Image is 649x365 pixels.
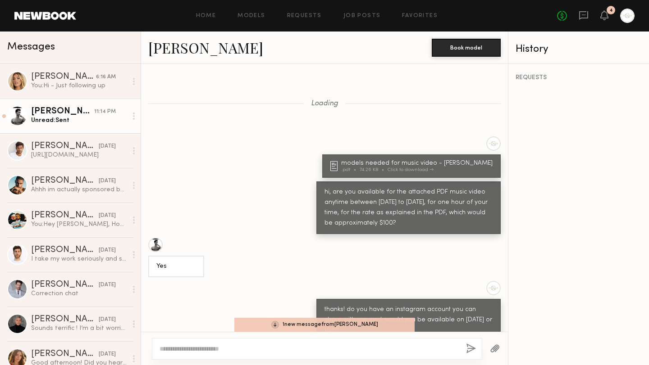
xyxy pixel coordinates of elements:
[360,167,388,172] div: 74.26 KB
[94,108,116,116] div: 11:14 PM
[516,75,642,81] div: REQUESTS
[609,8,613,13] div: 4
[31,116,127,125] div: Unread: Sent
[31,350,99,359] div: [PERSON_NAME]
[31,289,127,298] div: Correction chat
[196,13,216,19] a: Home
[31,107,94,116] div: [PERSON_NAME]
[341,167,360,172] div: .pdf
[432,39,501,57] button: Book model
[516,44,642,54] div: History
[402,13,438,19] a: Favorites
[31,211,99,220] div: [PERSON_NAME]
[31,72,96,81] div: [PERSON_NAME]
[99,212,116,220] div: [DATE]
[99,142,116,151] div: [DATE]
[234,318,415,332] div: 1 new message from [PERSON_NAME]
[7,42,55,52] span: Messages
[99,350,116,359] div: [DATE]
[287,13,322,19] a: Requests
[341,160,495,167] div: models needed for music video - [PERSON_NAME]
[156,261,196,272] div: Yes
[31,255,127,263] div: I take my work seriously and strive to maintain mutual respect in all professional interactions. ...
[330,160,495,172] a: models needed for music video - [PERSON_NAME].pdf74.26 KBClick to download
[31,246,99,255] div: [PERSON_NAME]
[31,220,127,229] div: You: Hey [PERSON_NAME], Hope all is well. Are you open to doing some UGC content?
[31,324,127,333] div: Sounds terrific ! I’m a bit worried about wardrobe… do you have any “look books” / “mood boards”?...
[432,43,501,51] a: Book model
[31,176,99,185] div: [PERSON_NAME]
[324,187,493,229] div: hi, are you available for the attached PDF music video anytime between [DATE] to [DATE], for one ...
[99,246,116,255] div: [DATE]
[31,142,99,151] div: [PERSON_NAME]
[388,167,434,172] div: Click to download
[311,100,338,108] span: Loading
[31,151,127,159] div: [URL][DOMAIN_NAME]
[31,315,99,324] div: [PERSON_NAME]
[99,177,116,185] div: [DATE]
[238,13,265,19] a: Models
[343,13,381,19] a: Job Posts
[31,185,127,194] div: Ahhh im actually sponsored by a supplement company so I can’t promote and other supplement compan...
[31,81,127,90] div: You: Hi - Just following up
[96,73,116,81] div: 6:16 AM
[324,305,493,336] div: thanks! do you have an instagram account you can share with me. and, would you be available on [D...
[99,315,116,324] div: [DATE]
[31,280,99,289] div: [PERSON_NAME]
[148,38,263,57] a: [PERSON_NAME]
[99,281,116,289] div: [DATE]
